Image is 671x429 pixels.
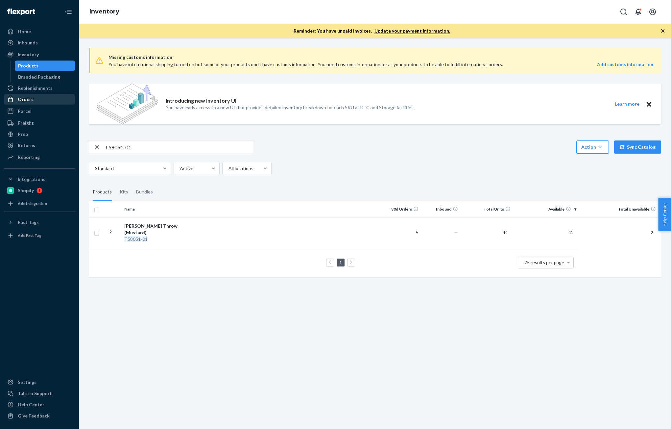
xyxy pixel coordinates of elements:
div: Add Integration [18,201,47,206]
a: Inventory [89,8,119,15]
a: Add Integration [4,198,75,209]
div: Branded Packaging [18,74,60,80]
button: Sync Catalog [614,140,661,154]
img: Flexport logo [7,9,35,15]
a: Freight [4,118,75,128]
th: Total Units [461,201,513,217]
th: Total Unavailable [579,201,661,217]
span: 44 [500,230,511,235]
div: Returns [18,142,35,149]
strong: Add customs information [597,62,653,67]
div: Shopify [18,187,34,194]
div: Give Feedback [18,413,50,419]
div: Fast Tags [18,219,39,226]
a: Home [4,26,75,37]
button: Close [645,100,653,108]
a: Update your payment information. [374,28,450,34]
div: Add Fast Tag [18,233,41,238]
a: Talk to Support [4,388,75,399]
span: 2 [648,230,656,235]
a: Parcel [4,106,75,116]
button: Help Center [658,198,671,231]
span: Missing customs information [108,53,653,61]
div: Replenishments [18,85,53,91]
a: Replenishments [4,83,75,93]
a: Products [15,61,75,71]
div: Talk to Support [18,390,52,397]
button: Close Navigation [62,5,75,18]
button: Open Search Box [617,5,630,18]
span: 25 results per page [524,260,564,265]
a: Add Fast Tag [4,230,75,241]
a: Returns [4,140,75,151]
th: Available [513,201,579,217]
input: Active [179,165,180,172]
div: Action [581,144,604,150]
div: Orders [18,96,34,103]
a: Settings [4,377,75,388]
em: 01 [142,236,148,242]
p: Introducing new Inventory UI [166,97,236,105]
div: - [124,236,193,242]
input: Standard [94,165,95,172]
ol: breadcrumbs [84,2,125,21]
div: Parcel [18,108,32,114]
div: Integrations [18,176,45,183]
img: new-reports-banner-icon.82668bd98b6a51aee86340f2a7b77ae3.png [97,84,158,124]
td: 5 [382,217,421,248]
th: 30d Orders [382,201,421,217]
div: Reporting [18,154,40,161]
div: Inbounds [18,39,38,46]
a: Branded Packaging [15,72,75,82]
button: Open account menu [646,5,659,18]
div: Prep [18,131,28,138]
button: Action [576,140,609,154]
a: Inbounds [4,38,75,48]
a: Reporting [4,152,75,163]
a: Inventory [4,49,75,60]
div: Home [18,28,31,35]
p: Reminder: You have unpaid invoices. [294,28,450,34]
a: Page 1 is your current page [338,260,343,265]
a: Orders [4,94,75,105]
button: Learn more [611,100,643,108]
em: T58051 [124,236,141,242]
div: You have international shipping turned on but some of your products don’t have customs informatio... [108,61,544,68]
div: Products [18,63,38,69]
div: Help Center [18,401,44,408]
div: Kits [120,183,128,201]
button: Give Feedback [4,411,75,421]
div: Bundles [136,183,153,201]
p: You have early access to a new UI that provides detailed inventory breakdown for each SKU at DTC ... [166,104,415,111]
div: Freight [18,120,34,126]
input: Search inventory by name or sku [105,140,253,154]
th: Name [122,201,196,217]
th: Inbound [421,201,461,217]
a: Prep [4,129,75,139]
a: Add customs information [597,61,653,68]
span: — [454,230,458,235]
div: [PERSON_NAME] Throw (Mustard) [124,223,193,236]
a: Help Center [4,399,75,410]
a: Shopify [4,185,75,196]
div: Products [93,183,112,201]
div: Settings [18,379,36,386]
div: Inventory [18,51,39,58]
button: Open notifications [632,5,645,18]
button: Fast Tags [4,217,75,228]
button: Integrations [4,174,75,185]
span: 42 [566,230,576,235]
